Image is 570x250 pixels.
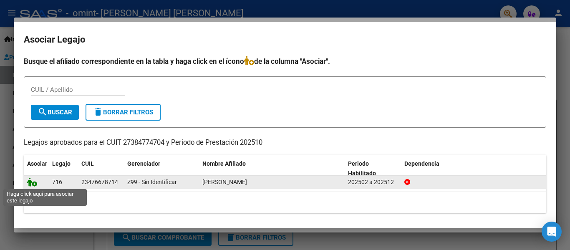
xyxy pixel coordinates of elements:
[81,160,94,167] span: CUIL
[124,155,199,182] datatable-header-cell: Gerenciador
[27,160,47,167] span: Asociar
[81,177,118,187] div: 23476678714
[404,160,439,167] span: Dependencia
[86,104,161,121] button: Borrar Filtros
[24,56,546,67] h4: Busque el afiliado correspondiente en la tabla y haga click en el ícono de la columna "Asociar".
[52,160,71,167] span: Legajo
[38,109,72,116] span: Buscar
[52,179,62,185] span: 716
[93,109,153,116] span: Borrar Filtros
[348,177,398,187] div: 202502 a 202512
[31,105,79,120] button: Buscar
[24,155,49,182] datatable-header-cell: Asociar
[401,155,547,182] datatable-header-cell: Dependencia
[24,138,546,148] p: Legajos aprobados para el CUIT 27384774704 y Período de Prestación 202510
[542,222,562,242] div: Open Intercom Messenger
[49,155,78,182] datatable-header-cell: Legajo
[345,155,401,182] datatable-header-cell: Periodo Habilitado
[24,192,546,213] div: 1 registros
[127,160,160,167] span: Gerenciador
[38,107,48,117] mat-icon: search
[78,155,124,182] datatable-header-cell: CUIL
[93,107,103,117] mat-icon: delete
[348,160,376,177] span: Periodo Habilitado
[202,179,247,185] span: SFILIGOY PILAR
[127,179,177,185] span: Z99 - Sin Identificar
[199,155,345,182] datatable-header-cell: Nombre Afiliado
[202,160,246,167] span: Nombre Afiliado
[24,32,546,48] h2: Asociar Legajo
